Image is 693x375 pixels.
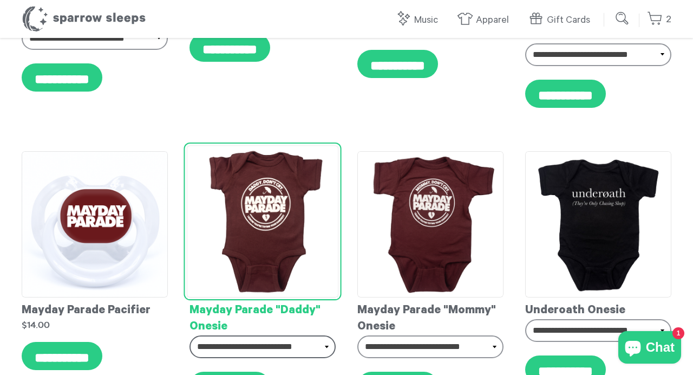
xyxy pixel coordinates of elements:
[22,5,146,33] h1: Sparrow Sleeps
[22,151,168,298] img: MaydayParadePacifierMockup_grande.png
[612,8,633,29] input: Submit
[357,298,504,335] div: Mayday Parade "Mommy" Onesie
[357,151,504,298] img: Mayday_Parade_-_Mommy_Onesie_grande.png
[22,298,168,319] div: Mayday Parade Pacifier
[528,9,596,32] a: Gift Cards
[457,9,514,32] a: Apparel
[395,9,443,32] a: Music
[525,151,671,298] img: Underoath-Onesie_grande.jpg
[647,8,671,31] a: 2
[187,145,339,298] img: Mayday_Parade_-_Daddy_Onesie_grande.png
[615,331,684,366] inbox-online-store-chat: Shopify online store chat
[189,298,336,335] div: Mayday Parade "Daddy" Onesie
[525,298,671,319] div: Underoath Onesie
[22,320,50,329] strong: $14.00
